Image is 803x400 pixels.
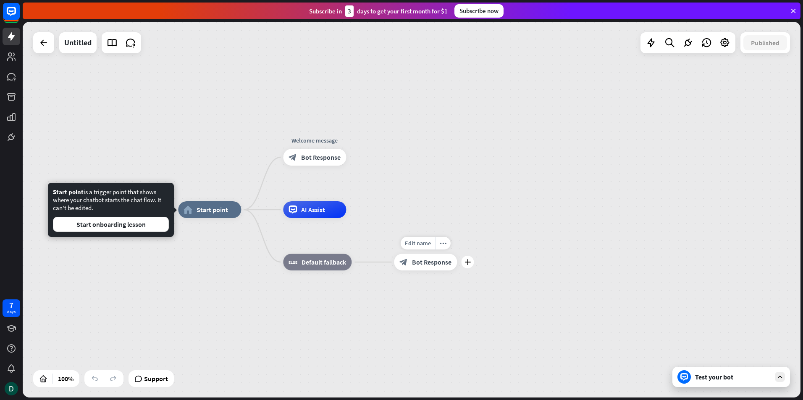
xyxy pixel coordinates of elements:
[277,136,352,145] div: Welcome message
[7,309,16,315] div: days
[53,188,169,232] div: is a trigger point that shows where your chatbot starts the chat flow. It can't be edited.
[454,4,504,18] div: Subscribe now
[184,205,192,214] i: home_2
[289,258,297,266] i: block_fallback
[302,258,346,266] span: Default fallback
[64,32,92,53] div: Untitled
[197,205,228,214] span: Start point
[695,373,771,381] div: Test your bot
[464,259,471,265] i: plus
[405,239,431,247] span: Edit name
[289,153,297,161] i: block_bot_response
[301,205,325,214] span: AI Assist
[7,3,32,29] button: Open LiveChat chat widget
[53,188,84,196] span: Start point
[399,258,408,266] i: block_bot_response
[309,5,448,17] div: Subscribe in days to get your first month for $1
[53,217,169,232] button: Start onboarding lesson
[440,240,446,247] i: more_horiz
[301,153,341,161] span: Bot Response
[412,258,451,266] span: Bot Response
[9,301,13,309] div: 7
[743,35,787,50] button: Published
[144,372,168,385] span: Support
[3,299,20,317] a: 7 days
[345,5,354,17] div: 3
[55,372,76,385] div: 100%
